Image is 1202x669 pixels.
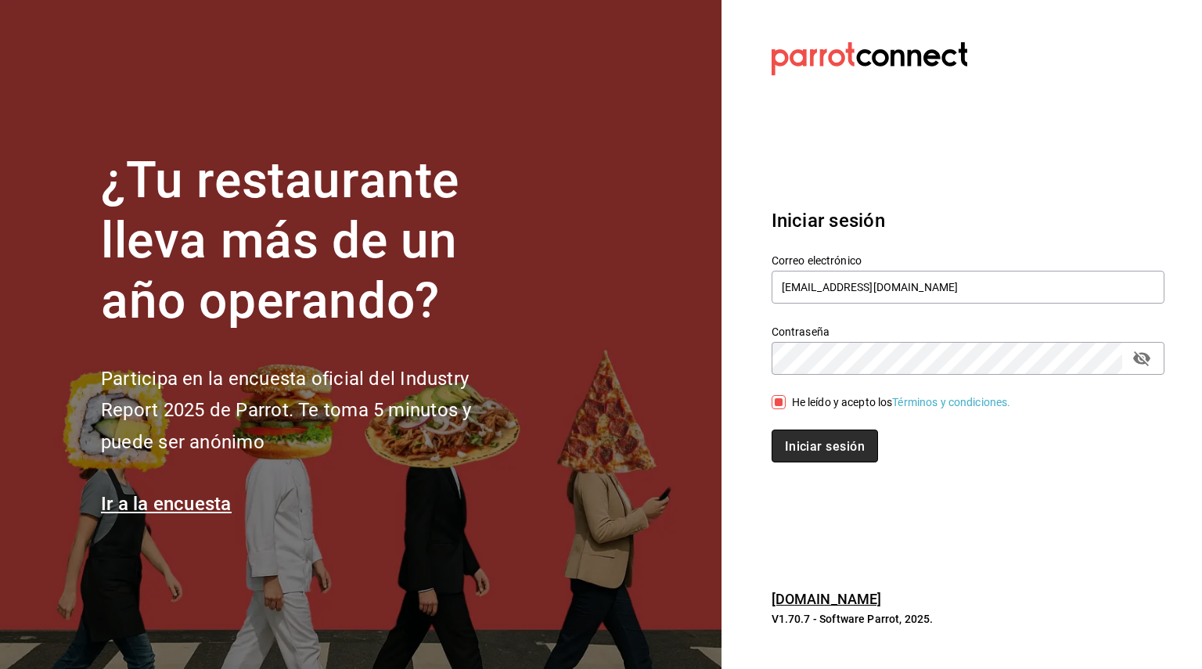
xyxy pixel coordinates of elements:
font: Correo electrónico [772,254,862,267]
font: ¿Tu restaurante lleva más de un año operando? [101,151,459,330]
input: Ingresa tu correo electrónico [772,271,1164,304]
button: campo de contraseña [1128,345,1155,372]
a: Términos y condiciones. [892,396,1010,408]
font: Participa en la encuesta oficial del Industry Report 2025 de Parrot. Te toma 5 minutos y puede se... [101,368,471,454]
button: Iniciar sesión [772,430,878,462]
font: Contraseña [772,326,830,338]
font: He leído y acepto los [792,396,893,408]
font: V1.70.7 - Software Parrot, 2025. [772,613,934,625]
a: [DOMAIN_NAME] [772,591,882,607]
font: Iniciar sesión [785,438,865,453]
font: Iniciar sesión [772,210,885,232]
a: Ir a la encuesta [101,493,232,515]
